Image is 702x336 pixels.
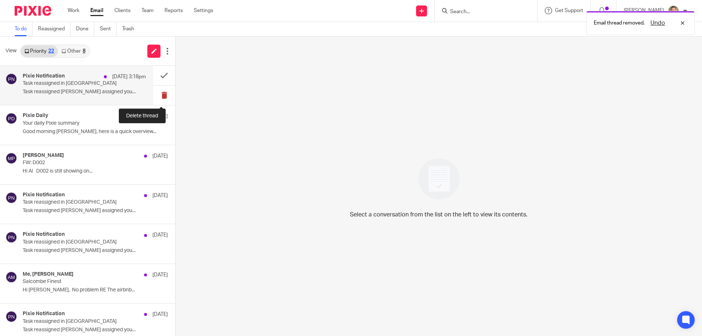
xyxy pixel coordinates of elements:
span: View [5,47,16,55]
h4: Pixie Notification [23,192,65,198]
a: Team [141,7,154,14]
p: Select a conversation from the list on the left to view its contents. [350,210,528,219]
p: [DATE] 3:18pm [112,73,146,80]
p: FW: D002 [23,160,139,166]
p: Email thread removed. [594,19,645,27]
a: Priority22 [21,45,58,57]
p: Task reassigned [PERSON_NAME] assigned you... [23,248,168,254]
img: High%20Res%20Andrew%20Price%20Accountants_Poppy%20Jakes%20photography-1118.jpg [668,5,679,17]
img: svg%3E [5,152,17,164]
a: Reports [165,7,183,14]
img: svg%3E [5,231,17,243]
p: Hi [PERSON_NAME], No problem RE The airbnb... [23,287,168,293]
a: Other8 [58,45,89,57]
a: Work [68,7,79,14]
div: 8 [83,49,86,54]
button: Undo [648,19,667,27]
div: 22 [48,49,54,54]
a: Email [90,7,103,14]
a: To do [15,22,33,36]
a: Sent [100,22,117,36]
h4: Pixie Notification [23,311,65,317]
p: Task reassigned in [GEOGRAPHIC_DATA] [23,318,139,325]
h4: Pixie Notification [23,73,65,79]
img: svg%3E [5,192,17,204]
p: Task reassigned [PERSON_NAME] assigned you... [23,208,168,214]
p: [DATE] [152,311,168,318]
p: Task reassigned [PERSON_NAME] assigned you... [23,327,168,333]
p: [DATE] [152,152,168,160]
img: Pixie [15,6,51,16]
a: Settings [194,7,213,14]
img: svg%3E [5,271,17,283]
p: Task reassigned in [GEOGRAPHIC_DATA] [23,199,139,205]
a: Clients [114,7,131,14]
p: Task reassigned in [GEOGRAPHIC_DATA] [23,239,139,245]
img: svg%3E [5,73,17,85]
p: [DATE] [152,192,168,199]
p: [DATE] [152,271,168,279]
p: [DATE] [152,113,168,120]
p: Salcombe Finest [23,279,139,285]
p: Task reassigned in [GEOGRAPHIC_DATA] [23,80,121,87]
img: svg%3E [5,113,17,124]
a: Done [76,22,94,36]
a: Reassigned [38,22,71,36]
h4: Me, [PERSON_NAME] [23,271,73,278]
p: Good morning [PERSON_NAME], here is a quick overview... [23,129,168,135]
img: svg%3E [5,311,17,322]
p: Task reassigned [PERSON_NAME] assigned you... [23,89,146,95]
h4: [PERSON_NAME] [23,152,64,159]
p: Your daily Pixie summary [23,120,139,127]
h4: Pixie Notification [23,231,65,238]
p: Hi Al D002 is still showing on... [23,168,168,174]
h4: Pixie Daily [23,113,48,119]
a: Trash [122,22,140,36]
p: [DATE] [152,231,168,239]
img: image [414,154,464,204]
